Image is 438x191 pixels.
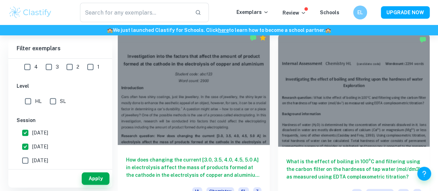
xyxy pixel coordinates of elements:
[35,97,42,105] span: HL
[236,8,269,16] p: Exemplars
[97,63,99,71] span: 1
[82,172,109,185] button: Apply
[356,9,364,16] h6: EL
[17,116,104,124] h6: Session
[417,167,431,181] button: Help and Feedback
[250,34,257,41] img: Marked
[1,26,437,34] h6: We just launched Clastify for Schools. Click to learn how to become a school partner.
[259,34,266,41] div: Premium
[320,10,339,15] a: Schools
[126,156,261,179] h6: How does changing the current [3.0, 3.5, 4.0, 4.5, 5.0 A] in electrolysis affect the mass of prod...
[17,82,104,90] h6: Level
[32,157,48,164] span: [DATE]
[32,129,48,137] span: [DATE]
[60,97,66,105] span: SL
[381,6,430,19] button: UPGRADE NOW
[419,36,426,43] img: Marked
[286,158,422,181] h6: What is the effect of boiling in 100°C and filtering using the carbon filter on the hardness of t...
[56,63,59,71] span: 3
[34,63,38,71] span: 4
[8,39,112,58] h6: Filter exemplars
[107,27,113,33] span: 🏫
[218,27,229,33] a: here
[32,143,48,150] span: [DATE]
[325,27,331,33] span: 🏫
[77,63,79,71] span: 2
[283,9,306,17] p: Review
[353,6,367,19] button: EL
[8,6,52,19] img: Clastify logo
[80,3,189,22] input: Search for any exemplars...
